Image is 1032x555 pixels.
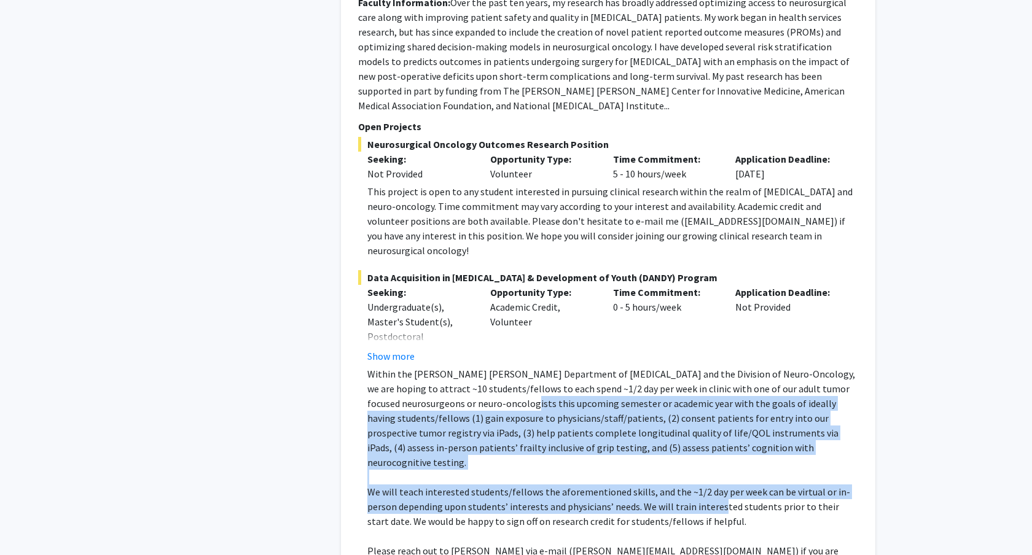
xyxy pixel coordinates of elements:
[726,152,849,181] div: [DATE]
[490,152,595,166] p: Opportunity Type:
[367,300,472,403] div: Undergraduate(s), Master's Student(s), Postdoctoral Researcher(s) / Research Staff, Medical Resid...
[735,152,840,166] p: Application Deadline:
[367,152,472,166] p: Seeking:
[481,152,604,181] div: Volunteer
[613,285,717,300] p: Time Commitment:
[358,270,858,285] span: Data Acquisition in [MEDICAL_DATA] & Development of Youth (DANDY) Program
[367,184,858,258] div: This project is open to any student interested in pursuing clinical research within the realm of ...
[9,500,52,546] iframe: Chat
[367,367,858,470] p: Within the [PERSON_NAME] [PERSON_NAME] Department of [MEDICAL_DATA] and the Division of Neuro-Onc...
[490,285,595,300] p: Opportunity Type:
[604,152,727,181] div: 5 - 10 hours/week
[613,152,717,166] p: Time Commitment:
[367,349,415,363] button: Show more
[367,484,858,529] p: We will teach interested students/fellows the aforementioned skills, and the ~1/2 day per week ca...
[726,285,849,363] div: Not Provided
[367,285,472,300] p: Seeking:
[481,285,604,363] div: Academic Credit, Volunteer
[358,119,858,134] p: Open Projects
[604,285,727,363] div: 0 - 5 hours/week
[358,137,858,152] span: Neurosurgical Oncology Outcomes Research Position
[367,166,472,181] div: Not Provided
[735,285,840,300] p: Application Deadline:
